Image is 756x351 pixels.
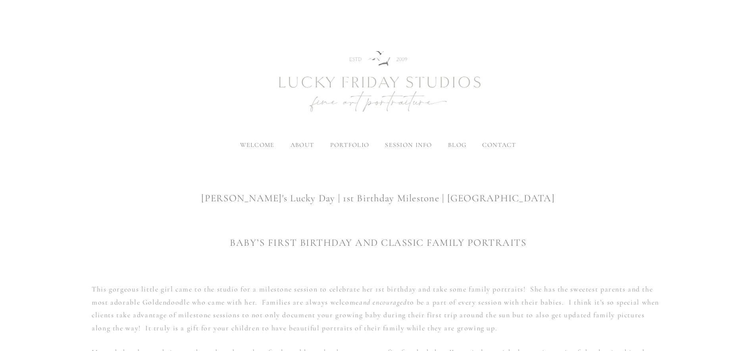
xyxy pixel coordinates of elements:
a: contact [482,141,516,149]
label: about [290,141,314,149]
h1: [PERSON_NAME]'s Lucky Day | 1st Birthday Milestone | [GEOGRAPHIC_DATA] [92,193,664,203]
img: Newborn Photography Denver | Lucky Friday Studios [235,23,521,142]
label: session info [385,141,432,149]
p: This gorgeous little girl came to the studio for a milestone session to celebrate her 1st birthda... [92,283,664,334]
a: welcome [240,141,275,149]
em: and encouraged [359,298,407,307]
label: portfolio [330,141,369,149]
h1: BABY’S FIRST BIRTHDAY AND CLASSIC FAMILY PORTRAITS [92,236,664,250]
a: blog [448,141,466,149]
